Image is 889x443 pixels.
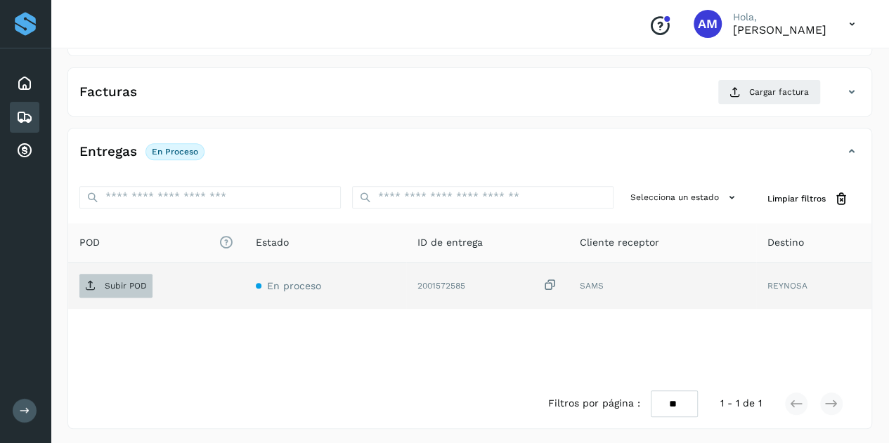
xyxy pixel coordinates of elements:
[68,140,871,175] div: EntregasEn proceso
[79,235,233,250] span: POD
[718,79,821,105] button: Cargar factura
[767,192,826,205] span: Limpiar filtros
[68,79,871,116] div: FacturasCargar factura
[79,274,153,298] button: Subir POD
[256,235,289,250] span: Estado
[756,186,860,212] button: Limpiar filtros
[569,263,756,309] td: SAMS
[720,396,762,411] span: 1 - 1 de 1
[417,235,483,250] span: ID de entrega
[79,144,137,160] h4: Entregas
[733,23,826,37] p: Angele Monserrat Manriquez Bisuett
[547,396,640,411] span: Filtros por página :
[580,235,659,250] span: Cliente receptor
[79,84,137,100] h4: Facturas
[10,68,39,99] div: Inicio
[625,186,745,209] button: Selecciona un estado
[767,235,804,250] span: Destino
[749,86,809,98] span: Cargar factura
[10,102,39,133] div: Embarques
[105,281,147,291] p: Subir POD
[756,263,871,309] td: REYNOSA
[417,278,557,293] div: 2001572585
[733,11,826,23] p: Hola,
[152,147,198,157] p: En proceso
[267,280,321,291] span: En proceso
[10,135,39,166] div: Cuentas por cobrar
